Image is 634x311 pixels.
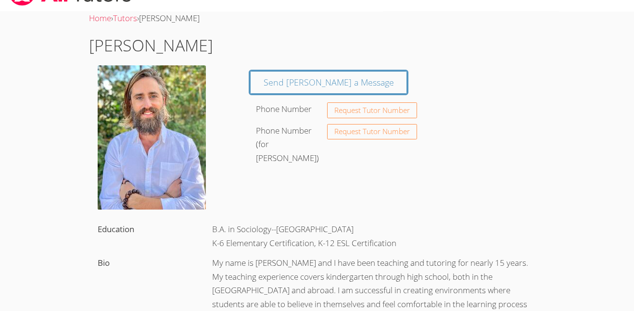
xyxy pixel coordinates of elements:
span: Request Tutor Number [334,128,410,135]
button: Request Tutor Number [327,102,417,118]
label: Phone Number [256,103,312,114]
img: IMG_0907.jpg [98,65,206,210]
a: Send [PERSON_NAME] a Message [250,71,407,94]
a: Tutors [113,12,137,24]
label: Education [98,224,134,235]
span: Request Tutor Number [334,107,410,114]
div: › › [89,12,545,25]
div: B.A. in Sociology--[GEOGRAPHIC_DATA] K-6 Elementary Certification, K-12 ESL Certification [203,220,545,253]
span: [PERSON_NAME] [139,12,200,24]
h1: [PERSON_NAME] [89,33,545,58]
button: Request Tutor Number [327,124,417,140]
label: Phone Number (for [PERSON_NAME]) [256,125,319,164]
label: Bio [98,257,110,268]
a: Home [89,12,111,24]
